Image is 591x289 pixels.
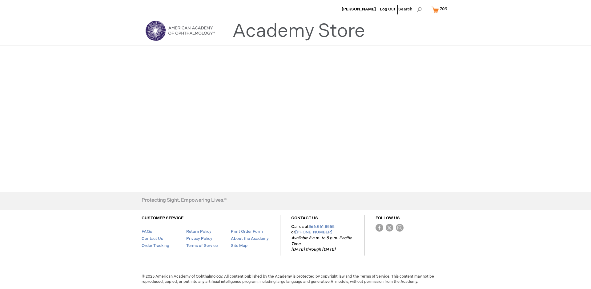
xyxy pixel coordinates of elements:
[376,224,383,232] img: Facebook
[308,224,335,229] a: 866.561.8558
[142,198,227,203] h4: Protecting Sight. Empowering Lives.®
[380,7,395,12] a: Log Out
[137,274,454,284] span: © 2025 American Academy of Ophthalmology. All content published by the Academy is protected by co...
[396,224,404,232] img: instagram
[142,236,163,241] a: Contact Us
[142,216,183,221] a: CUSTOMER SERVICE
[291,216,318,221] a: CONTACT US
[186,236,212,241] a: Privacy Policy
[295,230,332,235] a: [PHONE_NUMBER]
[291,236,352,252] em: Available 8 a.m. to 5 p.m. Pacific Time [DATE] through [DATE]
[186,243,218,248] a: Terms of Service
[440,6,447,11] span: 709
[231,229,263,234] a: Print Order Form
[376,216,400,221] a: FOLLOW US
[231,236,269,241] a: About the Academy
[142,229,152,234] a: FAQs
[430,4,451,15] a: 709
[142,243,169,248] a: Order Tracking
[186,229,211,234] a: Return Policy
[291,224,354,252] p: Call us at or
[386,224,393,232] img: Twitter
[398,3,422,15] span: Search
[231,243,247,248] a: Site Map
[342,7,376,12] a: [PERSON_NAME]
[232,20,365,42] a: Academy Store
